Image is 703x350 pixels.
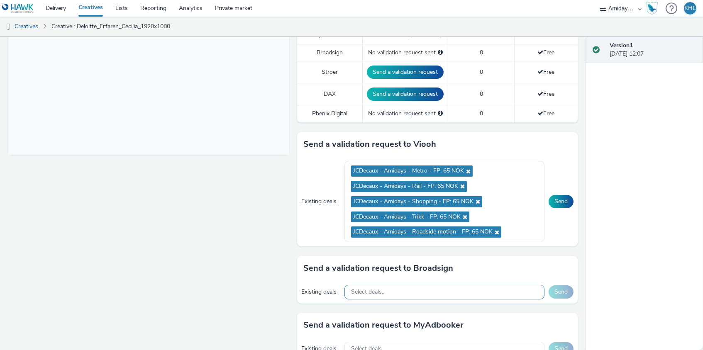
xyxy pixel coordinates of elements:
h3: Send a validation request to Broadsign [303,262,453,275]
button: Send a validation request [367,66,444,79]
span: 0 [480,68,483,76]
span: Select deals... [351,289,386,296]
td: Broadsign [297,44,363,61]
div: Please select a deal below and click on Send to send a validation request to Phenix Digital. [438,109,443,118]
span: JCDecaux - Amidays - Shopping - FP: 65 NOK [353,198,474,205]
span: 0 [480,109,483,117]
button: Send [549,285,574,299]
div: No validation request sent [367,109,444,118]
div: Existing deals [301,288,340,296]
strong: Version 1 [610,41,633,49]
div: Existing deals [301,197,340,206]
span: 0 [480,49,483,56]
h3: Send a validation request to MyAdbooker [303,319,464,331]
span: Free [537,90,554,98]
div: [DATE] 12:07 [610,41,696,58]
td: Stroer [297,61,363,83]
img: dooh [4,23,12,31]
a: Creative : Deloitte_Erfaren_Cecilia_1920x1080 [47,17,174,36]
span: 0 [480,90,483,98]
div: KHL [684,2,696,15]
img: undefined Logo [2,3,34,14]
span: JCDecaux - Amidays - Metro - FP: 65 NOK [353,168,464,175]
div: No validation request sent [367,49,444,57]
span: JCDecaux - Amidays - Trikk - FP: 65 NOK [353,214,461,221]
a: Hawk Academy [646,2,662,15]
span: Free [537,68,554,76]
span: Free [537,109,554,117]
button: Send a validation request [367,87,444,101]
h3: Send a validation request to Viooh [303,138,436,151]
img: Hawk Academy [646,2,658,15]
div: Please select a deal below and click on Send to send a validation request to Broadsign. [438,49,443,57]
span: Free [537,49,554,56]
td: DAX [297,83,363,105]
span: JCDecaux - Amidays - Roadside motion - FP: 65 NOK [353,228,493,236]
button: Send [549,195,574,208]
td: Phenix Digital [297,105,363,122]
span: JCDecaux - Amidays - Rail - FP: 65 NOK [353,183,458,190]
